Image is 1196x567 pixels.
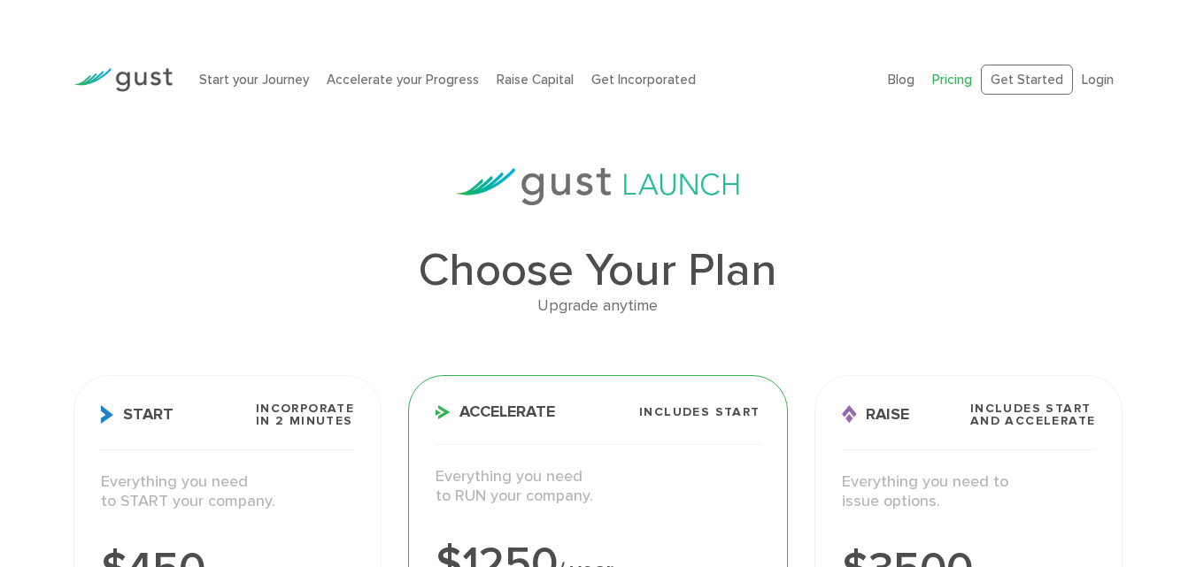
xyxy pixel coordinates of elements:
[981,65,1073,96] a: Get Started
[842,472,1096,512] p: Everything you need to issue options.
[932,72,972,88] a: Pricing
[497,72,574,88] a: Raise Capital
[639,406,760,418] span: Includes START
[436,405,451,419] img: Accelerate Icon
[970,402,1096,427] span: Includes START and ACCELERATE
[73,294,1123,319] div: Upgrade anytime
[199,72,309,88] a: Start your Journey
[842,405,909,424] span: Raise
[73,68,173,92] img: Gust Logo
[436,467,760,507] p: Everything you need to RUN your company.
[436,404,555,420] span: Accelerate
[327,72,479,88] a: Accelerate your Progress
[256,402,354,427] span: Incorporate in 2 Minutes
[888,72,914,88] a: Blog
[101,405,174,424] span: Start
[456,168,739,205] img: gust-launch-logos.svg
[1082,72,1114,88] a: Login
[101,472,355,512] p: Everything you need to START your company.
[73,248,1123,294] h1: Choose Your Plan
[842,405,857,424] img: Raise Icon
[101,405,114,424] img: Start Icon X2
[591,72,696,88] a: Get Incorporated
